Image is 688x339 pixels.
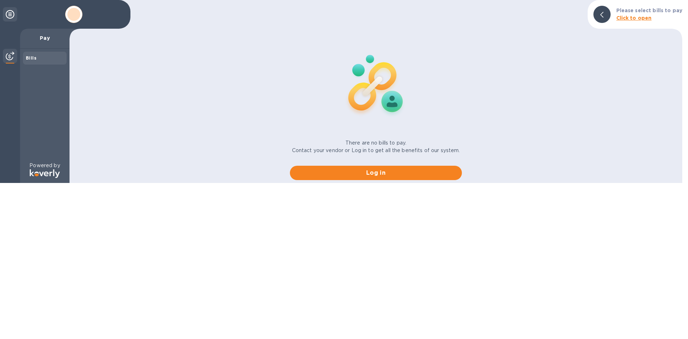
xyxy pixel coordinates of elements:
[296,169,456,177] span: Log in
[292,139,460,154] p: There are no bills to pay. Contact your vendor or Log in to get all the benefits of our system.
[290,166,462,180] button: Log in
[30,169,60,178] img: Logo
[29,162,60,169] p: Powered by
[26,55,37,61] b: Bills
[616,15,652,21] b: Click to open
[616,8,682,13] b: Please select bills to pay
[26,34,64,42] p: Pay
